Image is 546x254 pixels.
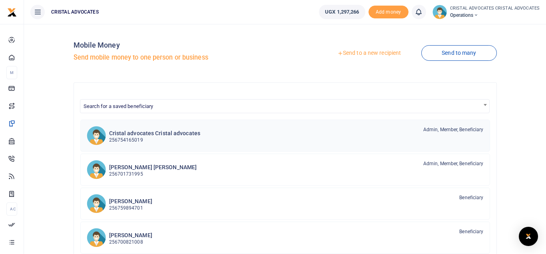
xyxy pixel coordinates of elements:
[450,12,540,19] span: Operations
[423,126,484,133] span: Admin, Member, Beneficiary
[316,5,368,19] li: Wallet ballance
[319,5,365,19] a: UGX 1,297,266
[450,5,540,12] small: CRISTAL ADVOCATES CRISTAL ADVOCATES
[421,45,496,61] a: Send to many
[80,99,490,113] span: Search for a saved beneficiary
[80,188,490,220] a: JM [PERSON_NAME] 256759894701 Beneficiary
[369,8,409,14] a: Add money
[80,222,490,254] a: SM [PERSON_NAME] 256700821008 Beneficiary
[7,9,17,15] a: logo-small logo-large logo-large
[80,154,490,186] a: RbRb [PERSON_NAME] [PERSON_NAME] 256701731995 Admin, Member, Beneficiary
[109,204,152,212] p: 256759894701
[80,100,489,112] span: Search for a saved beneficiary
[87,160,106,179] img: RbRb
[109,170,197,178] p: 256701731995
[317,46,421,60] a: Send to a new recipient
[109,238,152,246] p: 256700821008
[87,126,106,145] img: CaCa
[6,202,17,216] li: Ac
[109,232,152,239] h6: [PERSON_NAME]
[7,8,17,17] img: logo-small
[109,130,201,137] h6: Cristal advocates Cristal advocates
[459,228,483,235] span: Beneficiary
[87,228,106,247] img: SM
[74,41,282,50] h4: Mobile Money
[48,8,102,16] span: CRISTAL ADVOCATES
[459,194,483,201] span: Beneficiary
[519,227,538,246] div: Open Intercom Messenger
[432,5,540,19] a: profile-user CRISTAL ADVOCATES CRISTAL ADVOCATES Operations
[109,136,201,144] p: 256754165019
[80,120,490,152] a: CaCa Cristal advocates Cristal advocates 256754165019 Admin, Member, Beneficiary
[84,103,153,109] span: Search for a saved beneficiary
[325,8,359,16] span: UGX 1,297,266
[369,6,409,19] li: Toup your wallet
[109,198,152,205] h6: [PERSON_NAME]
[6,66,17,79] li: M
[369,6,409,19] span: Add money
[432,5,447,19] img: profile-user
[109,164,197,171] h6: [PERSON_NAME] [PERSON_NAME]
[87,194,106,213] img: JM
[423,160,484,167] span: Admin, Member, Beneficiary
[74,54,282,62] h5: Send mobile money to one person or business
